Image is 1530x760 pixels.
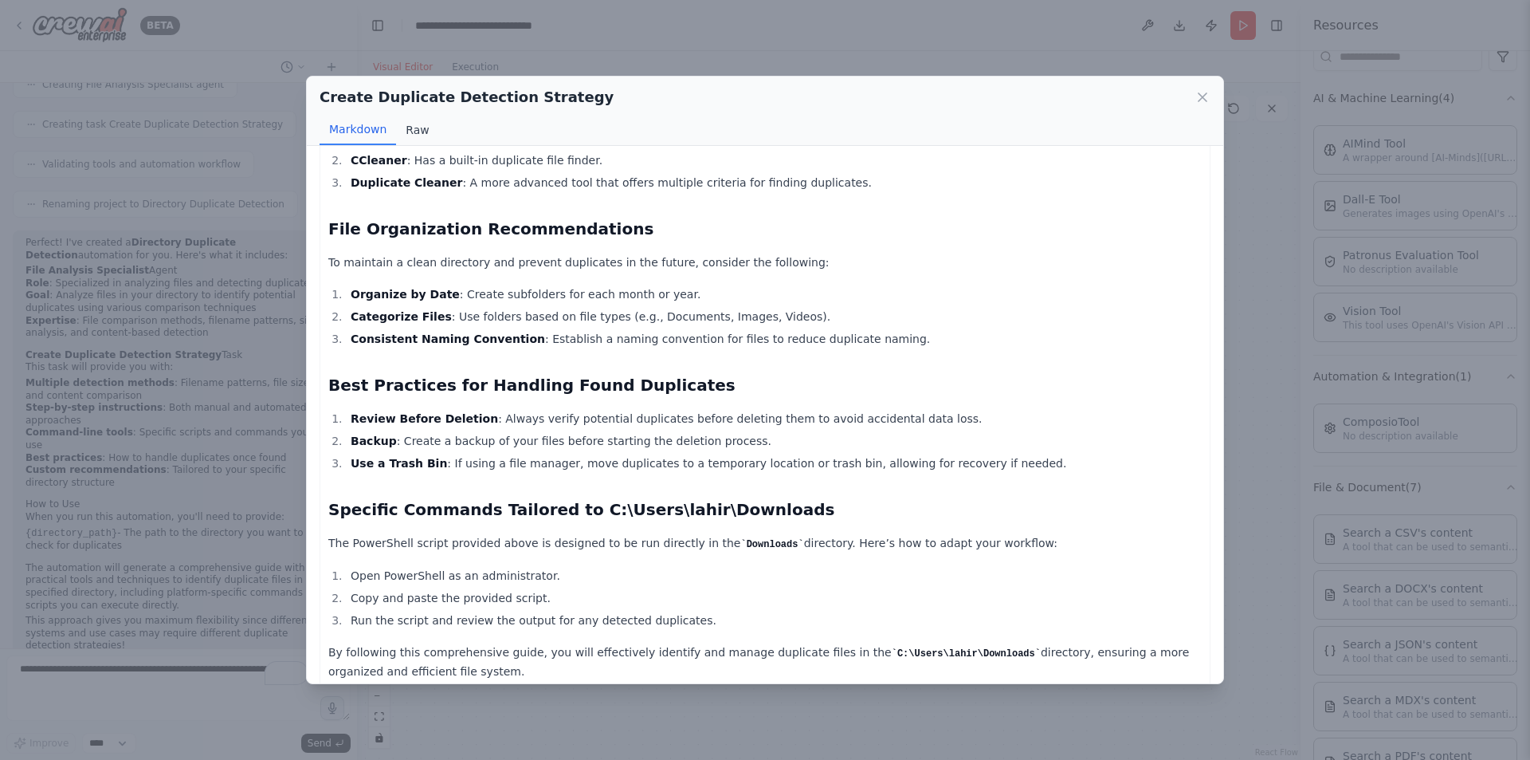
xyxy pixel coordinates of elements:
[396,115,438,145] button: Raw
[351,176,462,189] strong: Duplicate Cleaner
[351,310,452,323] strong: Categorize Files
[328,218,1202,240] h2: File Organization Recommendations
[346,431,1202,451] li: : Create a backup of your files before starting the deletion process.
[328,253,1202,272] p: To maintain a clean directory and prevent duplicates in the future, consider the following:
[346,611,1202,630] li: Run the script and review the output for any detected duplicates.
[740,539,803,550] code: Downloads
[346,285,1202,304] li: : Create subfolders for each month or year.
[351,333,545,345] strong: Consistent Naming Convention
[351,154,407,167] strong: CCleaner
[346,151,1202,170] li: : Has a built-in duplicate file finder.
[346,454,1202,473] li: : If using a file manager, move duplicates to a temporary location or trash bin, allowing for rec...
[892,648,1041,660] code: C:\Users\lahir\Downloads
[351,457,447,470] strong: Use a Trash Bin
[320,86,614,108] h2: Create Duplicate Detection Strategy
[328,498,1202,521] h2: Specific Commands Tailored to C:\Users\lahir\Downloads
[346,173,1202,192] li: : A more advanced tool that offers multiple criteria for finding duplicates.
[328,374,1202,396] h2: Best Practices for Handling Found Duplicates
[346,409,1202,428] li: : Always verify potential duplicates before deleting them to avoid accidental data loss.
[346,589,1202,608] li: Copy and paste the provided script.
[320,115,396,145] button: Markdown
[351,435,397,447] strong: Backup
[346,307,1202,326] li: : Use folders based on file types (e.g., Documents, Images, Videos).
[328,643,1202,682] p: By following this comprehensive guide, you will effectively identify and manage duplicate files i...
[351,412,498,425] strong: Review Before Deletion
[328,534,1202,553] p: The PowerShell script provided above is designed to be run directly in the directory. Here’s how ...
[346,566,1202,585] li: Open PowerShell as an administrator.
[346,329,1202,348] li: : Establish a naming convention for files to reduce duplicate naming.
[351,288,460,301] strong: Organize by Date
